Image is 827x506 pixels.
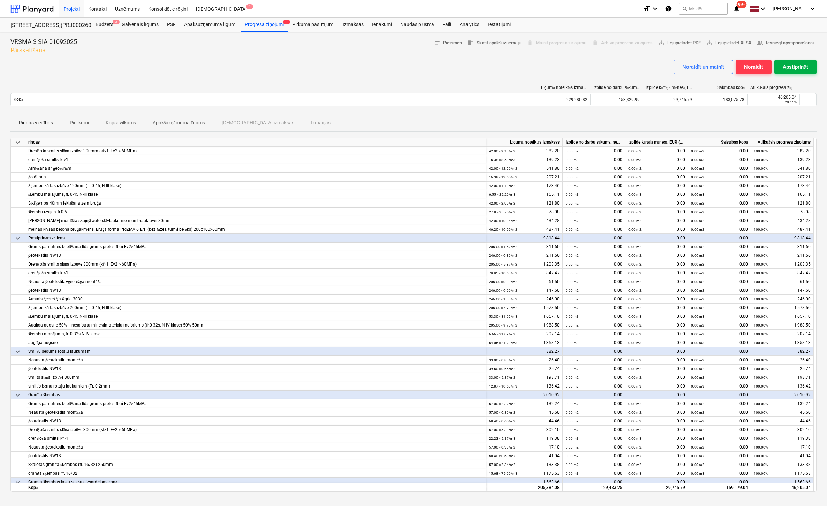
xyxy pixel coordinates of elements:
button: Iesniegt apstiprināšanai [754,38,817,48]
div: 139.23 [489,155,560,164]
div: Drenējoša smilts slāņa izbūve 300mm (kf>1, Ev2 > 60MPa) [28,147,483,155]
small: 0.00 m2 [628,262,642,266]
small: 0.00 m3 [628,175,642,179]
div: 1,563.66 [486,478,563,486]
span: Iesniegt apstiprināšanai [757,39,814,47]
button: Noraidīt un mainīt [674,60,733,74]
div: Progresa ziņojumi [241,18,288,32]
span: keyboard_arrow_down [14,347,22,356]
div: 0.00 [691,147,748,155]
div: 0.00 [691,295,748,304]
div: Šķembu kārtas izbūve 120mm (fr. 0-45, N-III klase) [28,182,483,190]
div: 0.00 [691,225,748,234]
div: 0.00 [628,286,685,295]
div: 139.23 [754,155,811,164]
div: 0.00 [566,147,622,155]
span: keyboard_arrow_down [14,234,22,243]
div: 0.00 [628,216,685,225]
button: Skatīt apakšuzņēmēju [465,38,524,48]
div: 0.00 [691,269,748,277]
small: 0.00 m2 [566,201,579,205]
div: 0.00 [563,234,625,243]
div: Izmaksas [339,18,368,32]
span: [PERSON_NAME] [773,6,807,11]
div: 0.00 [688,478,751,486]
div: 0.00 [625,347,688,356]
small: 0.00 m2 [628,280,642,284]
div: drenējoša smilts, kf>1 [28,269,483,277]
div: 159,179.04 [688,483,751,491]
a: Naudas plūsma [396,18,439,32]
small: 0.00 m2 [566,219,579,223]
div: Austais ģeorežģis Xgrid 3030 [28,295,483,304]
div: Neausta ģeotekstila+ģeorežģa montāža [28,277,483,286]
div: 0.00 [625,234,688,243]
small: 0.00 m3 [691,271,704,275]
div: 0.00 [628,164,685,173]
small: 0.00 m3 [691,210,704,214]
small: 0.00 m2 [566,245,579,249]
div: 0.00 [566,199,622,208]
small: 46.20 × 10.55 / m2 [489,228,517,231]
div: 29,745.79 [643,94,695,105]
small: 0.00 m3 [566,175,579,179]
button: Piezīmes [431,38,465,48]
div: Izpilde no darbu sākuma, neskaitot kārtējā mēneša izpildi [563,138,625,147]
span: keyboard_arrow_down [14,138,22,147]
div: ģeotekstils NW13 [28,251,483,260]
div: 78.08 [489,208,560,216]
a: PSF [163,18,180,32]
div: 0.00 [566,269,622,277]
small: 42.00 × 9.10 / m2 [489,149,515,153]
div: Līgumā noteiktās izmaksas [486,138,563,147]
div: 121.80 [754,199,811,208]
div: 173.46 [754,182,811,190]
div: 541.80 [754,164,811,173]
div: [PERSON_NAME] montāža skujiņā auto stāvlaukumiem un brauktuvei 80mm [28,216,483,225]
div: Analytics [455,18,484,32]
small: 0.00 m2 [566,280,579,284]
small: 246.00 × 0.60 / m2 [489,289,517,292]
small: 0.00 m2 [691,262,704,266]
div: 0.00 [691,286,748,295]
small: 0.00 m2 [566,167,579,170]
small: 6.55 × 25.20 / m3 [489,193,515,197]
small: 0.00 m2 [566,289,579,292]
div: 0.00 [566,295,622,304]
div: 207.21 [489,173,560,182]
small: 79.95 × 10.60 / m3 [489,271,517,275]
div: Ienākumi [368,18,396,32]
div: 0.00 [691,182,748,190]
small: 100.00% [754,262,768,266]
small: 0.00 m2 [628,254,642,258]
div: Apstiprināt [783,62,808,71]
div: 0.00 [628,295,685,304]
div: Armēšana ar ģeošūnām [28,164,483,173]
small: 100.00% [754,271,768,275]
span: Lejupielādēt XLSX [706,39,751,47]
small: 0.00 m2 [691,289,704,292]
div: 0.00 [566,164,622,173]
div: ģeošūnas [28,173,483,182]
span: 3 [113,20,120,24]
div: 487.41 [754,225,811,234]
div: 9,818.44 [751,234,814,243]
small: 100.00% [754,167,768,170]
small: 42.00 × 12.90 / m2 [489,167,517,170]
div: Atlikušais progresa ziņojums [750,85,797,90]
div: Līgumā noteiktās izmaksas [541,85,588,90]
a: Budžets3 [91,18,117,32]
small: 100.00% [754,228,768,231]
small: 0.00 m2 [691,201,704,205]
small: 0.00 m3 [566,158,579,162]
div: Atlikušais progresa ziņojums [751,138,814,147]
div: 1,203.35 [754,260,811,269]
div: 434.28 [754,216,811,225]
small: 100.00% [754,201,768,205]
span: save_alt [658,40,665,46]
small: 100.00% [754,280,768,284]
div: 0.00 [566,190,622,199]
div: 0.00 [628,182,685,190]
small: 42.00 × 2.90 / m2 [489,201,515,205]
